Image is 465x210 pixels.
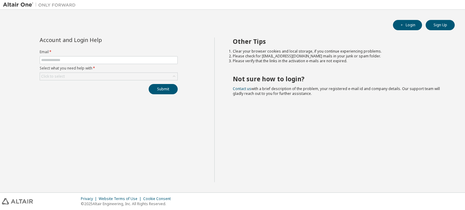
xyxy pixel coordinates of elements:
a: Contact us [233,86,251,91]
img: altair_logo.svg [2,198,33,205]
div: Privacy [81,196,99,201]
button: Login [393,20,422,30]
h2: Not sure how to login? [233,75,444,83]
div: Account and Login Help [40,37,150,42]
p: © 2025 Altair Engineering, Inc. All Rights Reserved. [81,201,174,206]
li: Please verify that the links in the activation e-mails are not expired. [233,59,444,63]
span: with a brief description of the problem, your registered e-mail id and company details. Our suppo... [233,86,440,96]
div: Cookie Consent [143,196,174,201]
li: Clear your browser cookies and local storage, if you continue experiencing problems. [233,49,444,54]
div: Click to select [40,73,177,80]
div: Website Terms of Use [99,196,143,201]
button: Submit [149,84,178,94]
li: Please check for [EMAIL_ADDRESS][DOMAIN_NAME] mails in your junk or spam folder. [233,54,444,59]
button: Sign Up [426,20,455,30]
div: Click to select [41,74,65,79]
img: Altair One [3,2,79,8]
label: Select what you need help with [40,66,178,71]
h2: Other Tips [233,37,444,45]
label: Email [40,50,178,54]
